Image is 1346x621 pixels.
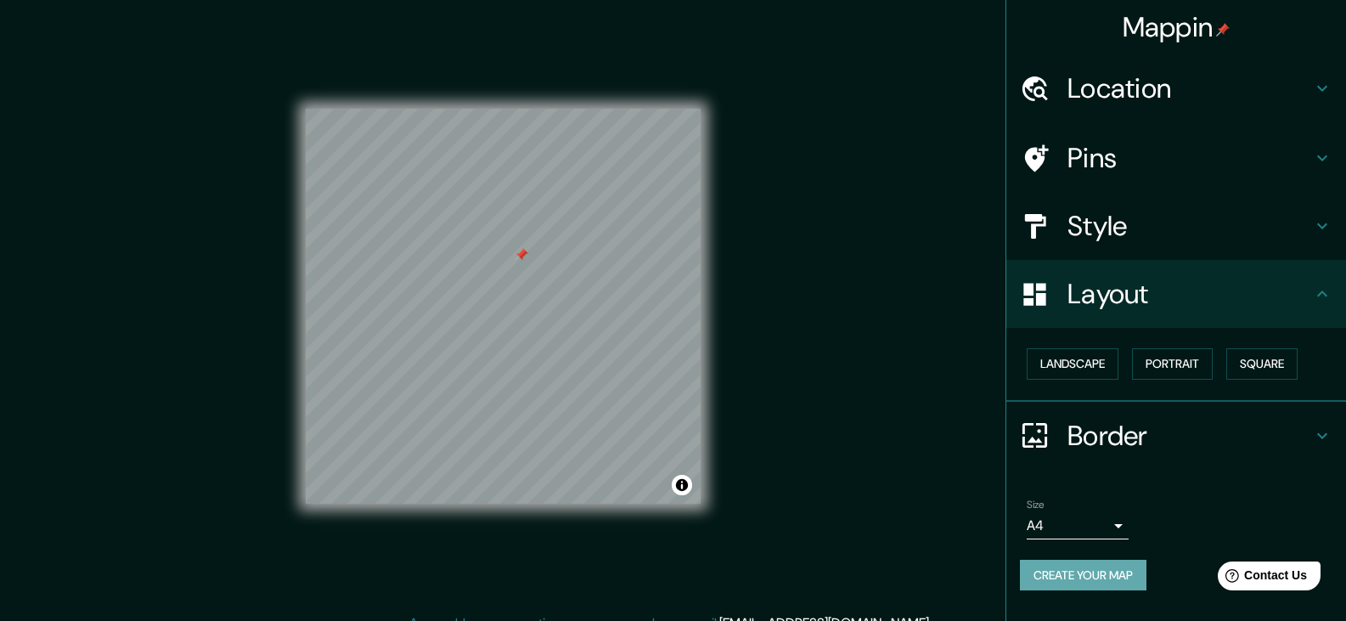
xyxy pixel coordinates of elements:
iframe: Help widget launcher [1195,555,1327,602]
button: Create your map [1020,560,1146,591]
h4: Layout [1067,277,1312,311]
h4: Location [1067,71,1312,105]
div: Border [1006,402,1346,470]
div: Pins [1006,124,1346,192]
div: Layout [1006,260,1346,328]
div: A4 [1027,512,1129,539]
button: Landscape [1027,348,1118,380]
h4: Mappin [1123,10,1231,44]
div: Style [1006,192,1346,260]
button: Toggle attribution [672,475,692,495]
button: Portrait [1132,348,1213,380]
div: Location [1006,54,1346,122]
canvas: Map [306,109,701,504]
h4: Style [1067,209,1312,243]
img: pin-icon.png [1216,23,1230,37]
button: Square [1226,348,1298,380]
label: Size [1027,497,1045,511]
h4: Border [1067,419,1312,453]
h4: Pins [1067,141,1312,175]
